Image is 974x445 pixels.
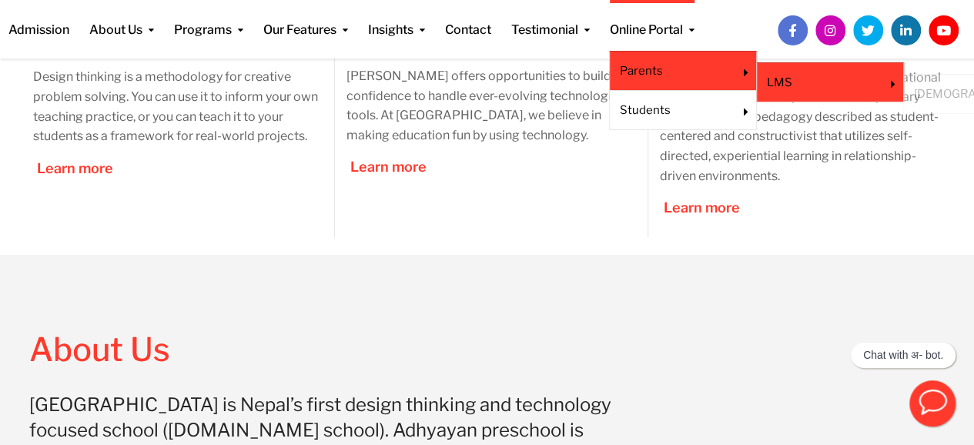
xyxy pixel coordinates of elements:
a: Learn more [350,159,427,175]
a: Students [620,102,725,119]
p: [PERSON_NAME] offers opportunities to build confidence to handle ever-evolving technological tool... [346,66,636,145]
a: LMS [767,74,872,91]
p: The is an educational philosophy focused on preschool and primary education. It is a pedagogy des... [660,68,949,186]
a: Learn more [37,160,113,176]
p: Chat with अ- bot. [863,349,943,362]
a: Parents [620,62,725,79]
a: Learn more [664,199,740,216]
p: Design thinking is a methodology for creative problem solving. You can use it to inform your own ... [33,67,323,146]
h2: About Us [29,330,476,378]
